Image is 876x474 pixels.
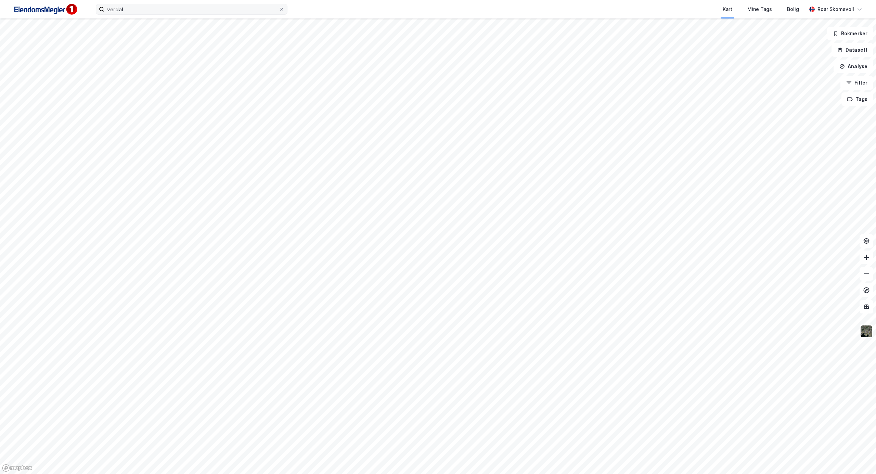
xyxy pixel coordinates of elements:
[2,464,32,472] a: Mapbox homepage
[842,441,876,474] div: Kontrollprogram for chat
[827,27,873,40] button: Bokmerker
[832,43,873,57] button: Datasett
[817,5,854,13] div: Roar Skomsvoll
[842,441,876,474] iframe: Chat Widget
[840,76,873,90] button: Filter
[723,5,732,13] div: Kart
[787,5,799,13] div: Bolig
[860,325,873,338] img: 9k=
[834,60,873,73] button: Analyse
[11,2,79,17] img: F4PB6Px+NJ5v8B7XTbfpPpyloAAAAASUVORK5CYII=
[104,4,279,14] input: Søk på adresse, matrikkel, gårdeiere, leietakere eller personer
[841,92,873,106] button: Tags
[747,5,772,13] div: Mine Tags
